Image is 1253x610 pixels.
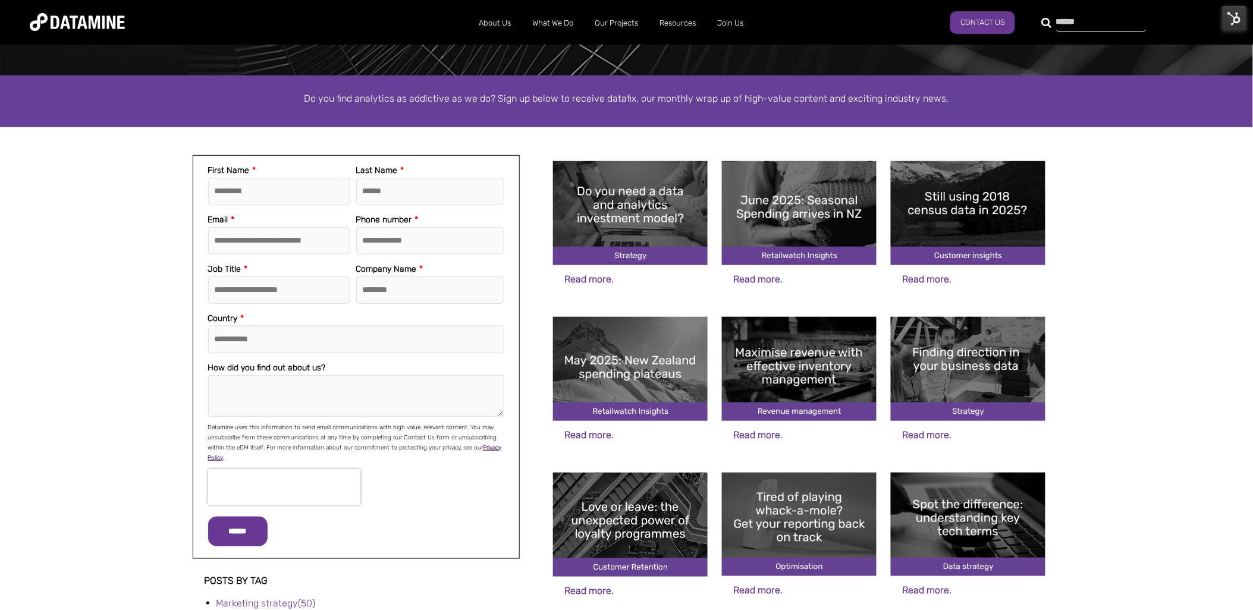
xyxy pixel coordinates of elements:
span: Job Title [208,264,241,274]
img: HubSpot Tools Menu Toggle [1222,6,1247,31]
a: Contact Us [950,11,1015,34]
span: Country [208,313,238,323]
a: Read more. [903,273,952,285]
span: Last Name [356,165,398,175]
iframe: reCAPTCHA [208,469,360,505]
a: Read more. [565,585,614,596]
a: Read more. [565,429,614,441]
a: About Us [468,8,522,39]
img: Datamine [30,13,125,31]
span: (50) [299,598,316,609]
h3: Posts by Tag [205,576,538,586]
a: Read more. [903,584,952,596]
a: Our Projects [584,8,649,39]
a: Privacy Policy [208,444,502,461]
a: Read more. [734,273,783,285]
a: Read more. [734,429,783,441]
a: Read more. [903,429,952,441]
span: First Name [208,165,250,175]
a: What We Do [522,8,584,39]
a: Read more. [565,273,614,285]
span: Email [208,215,228,225]
a: Marketing strategy(50) [216,598,316,609]
p: Do you find analytics as addictive as we do? Sign up below to receive datafix, our monthly wrap u... [288,90,966,106]
span: Company Name [356,264,417,274]
a: Read more. [734,584,783,596]
a: Resources [649,8,706,39]
span: Post listing [193,562,241,573]
span: Phone number [356,215,412,225]
span: How did you find out about us? [208,363,326,373]
p: Datamine uses this information to send email communications with high value, relevant content. Yo... [208,423,504,463]
a: Join Us [706,8,754,39]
